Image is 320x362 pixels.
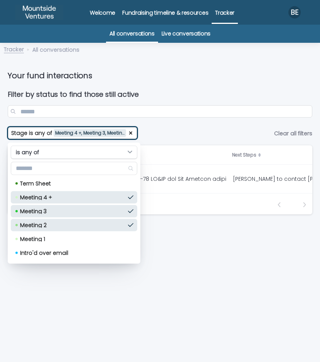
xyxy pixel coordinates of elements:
[20,208,125,214] p: Meeting 3
[20,236,125,241] p: Meeting 1
[8,71,312,81] h1: Your fund interactions
[274,131,312,136] span: Clear all filters
[11,162,137,175] div: Search
[8,90,312,99] h1: Filter by status to find those still active
[16,149,39,155] p: is any of
[109,25,155,43] a: All conversations
[8,127,137,139] button: Stage
[11,162,137,174] input: Search
[162,25,211,43] a: Live conversations
[20,194,125,200] p: Meeting 4 +
[292,201,312,208] button: Next
[20,180,125,186] p: Term Sheet
[20,222,125,227] p: Meeting 2
[271,128,312,139] button: Clear all filters
[232,151,256,159] p: Next Steps
[20,250,125,255] p: Intro'd over email
[15,5,63,20] img: twZmyNITGKVq2kBU3Vg1
[288,6,301,19] div: BE
[117,176,227,182] div: 6556-92-78 LO&IP dol Sit Ametcon adipi ELI, Sed doeius tempor incididu utlab et, dolor mag ali en...
[4,44,24,53] a: Tracker
[8,105,312,118] input: Search
[32,45,79,53] p: All conversations
[271,201,292,208] button: Back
